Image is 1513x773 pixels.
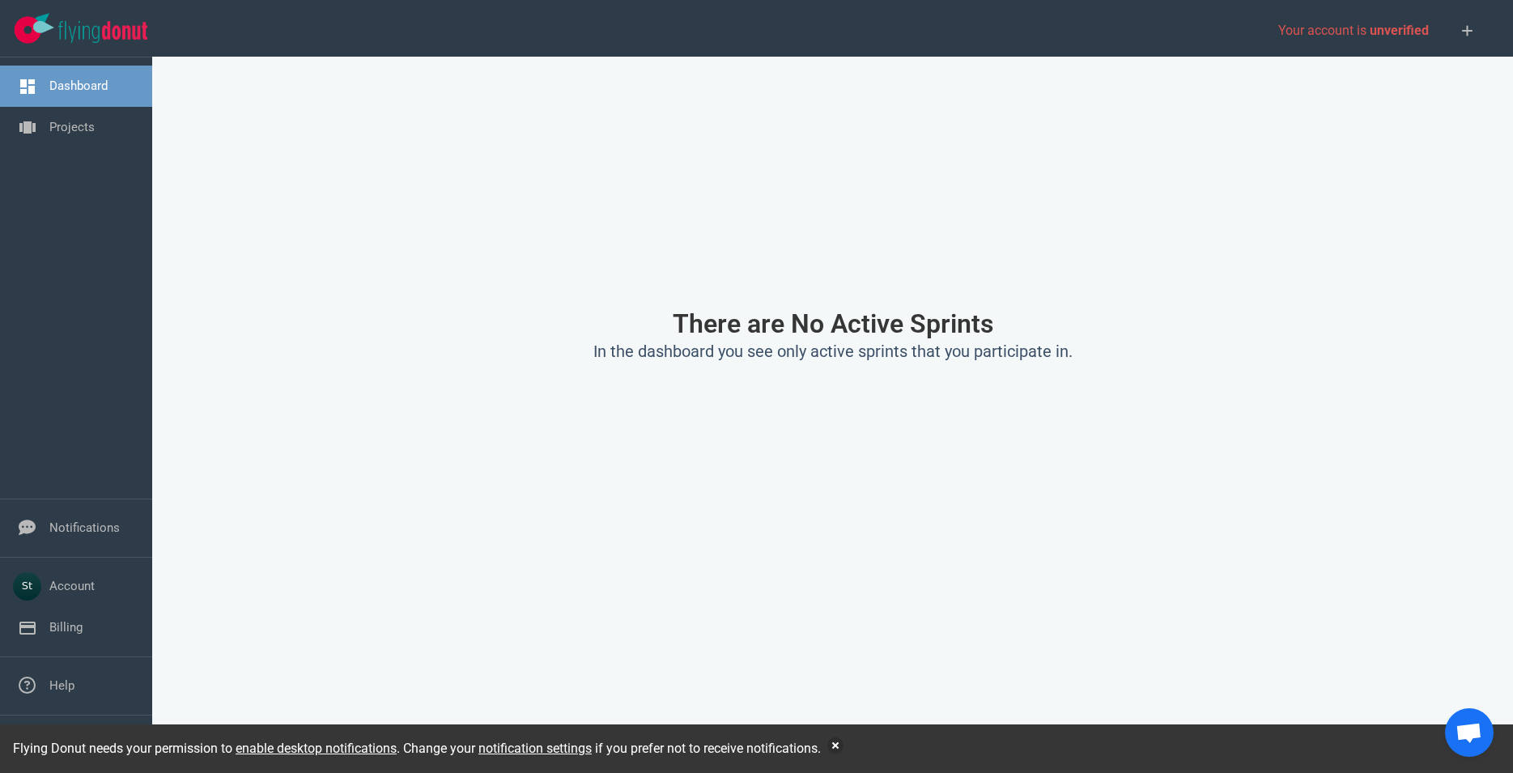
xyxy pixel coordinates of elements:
[289,309,1377,338] h1: There are No Active Sprints
[1445,708,1494,757] a: Open chat
[49,620,83,635] a: Billing
[1370,23,1429,38] span: unverified
[236,741,397,756] a: enable desktop notifications
[49,79,108,93] a: Dashboard
[58,21,147,43] img: Flying Donut text logo
[49,120,95,134] a: Projects
[1278,23,1429,38] span: Your account is
[397,741,821,756] span: . Change your if you prefer not to receive notifications.
[49,579,95,593] a: Account
[289,342,1377,362] h2: In the dashboard you see only active sprints that you participate in.
[478,741,592,756] a: notification settings
[13,741,397,756] span: Flying Donut needs your permission to
[49,520,120,535] a: Notifications
[49,678,74,693] a: Help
